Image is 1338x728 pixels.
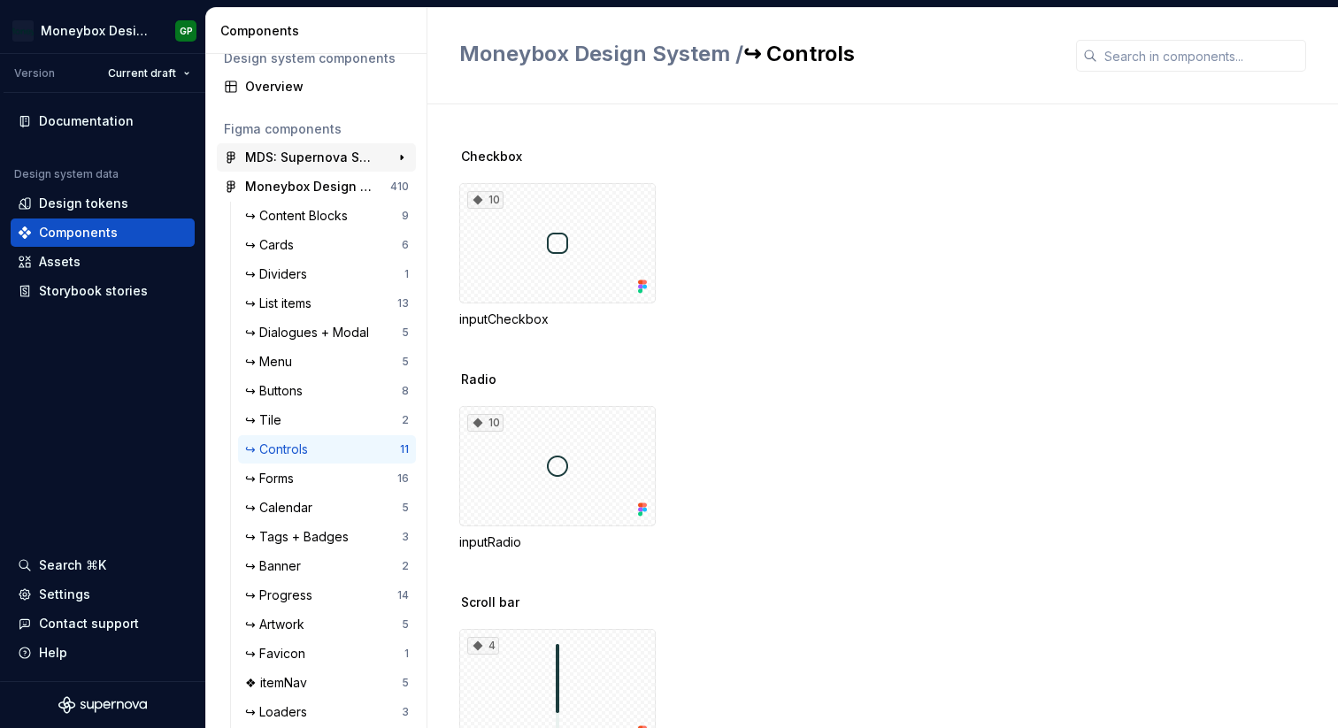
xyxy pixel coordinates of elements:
div: ↪ Forms [245,470,301,487]
div: ↪ Cards [245,236,301,254]
div: Help [39,644,67,662]
button: Moneybox Design SystemGP [4,11,202,50]
input: Search in components... [1097,40,1306,72]
div: 16 [397,471,409,486]
div: Documentation [39,112,134,130]
a: Components [11,218,195,247]
div: Assets [39,253,81,271]
div: Design system data [14,167,119,181]
div: ↪ Calendar [245,499,319,517]
div: ↪ Controls [245,441,315,458]
button: Contact support [11,609,195,638]
span: Current draft [108,66,176,80]
a: ↪ Forms16 [238,464,416,493]
div: ❖ itemNav [245,674,314,692]
div: Design tokens [39,195,128,212]
h2: ↪ Controls [459,40,1055,68]
span: Checkbox [461,148,522,165]
div: ↪ Tile [245,411,288,429]
div: 13 [397,296,409,310]
div: 10 [467,414,504,432]
span: Moneybox Design System / [459,41,743,66]
a: Assets [11,248,195,276]
div: 10 [467,191,504,209]
a: ↪ Calendar5 [238,494,416,522]
span: Radio [461,371,496,388]
div: ↪ Loaders [245,703,314,721]
div: ↪ Content Blocks [245,207,355,225]
div: 5 [402,501,409,515]
div: 11 [400,442,409,456]
a: Storybook stories [11,277,195,305]
a: ↪ List items13 [238,289,416,318]
div: Storybook stories [39,282,148,300]
a: ↪ Controls11 [238,435,416,464]
button: Search ⌘K [11,551,195,579]
div: 5 [402,617,409,632]
div: 6 [402,238,409,252]
div: 14 [397,588,409,602]
div: 10inputRadio [459,406,656,551]
div: 1 [404,647,409,661]
a: ↪ Loaders3 [238,698,416,726]
div: ↪ Dividers [245,265,314,283]
div: MDS: Supernova Sync [245,149,377,166]
div: inputRadio [459,533,656,551]
img: c17557e8-ebdc-49e2-ab9e-7487adcf6d53.png [12,20,34,42]
div: ↪ Progress [245,586,319,604]
a: ↪ Content Blocks9 [238,202,416,230]
span: Scroll bar [461,594,519,611]
a: ↪ Menu5 [238,348,416,376]
div: 410 [390,180,409,194]
a: Documentation [11,107,195,135]
a: ↪ Banner2 [238,552,416,580]
div: 1 [404,267,409,281]
a: ↪ Tags + Badges3 [238,523,416,551]
div: 5 [402,676,409,690]
div: 3 [402,705,409,719]
a: Design tokens [11,189,195,218]
div: Version [14,66,55,80]
a: ↪ Progress14 [238,581,416,609]
a: ↪ Cards6 [238,231,416,259]
div: Design system components [224,50,409,67]
div: 5 [402,326,409,340]
div: Figma components [224,120,409,138]
div: Components [39,224,118,241]
div: Components [220,22,419,40]
div: 3 [402,530,409,544]
div: 10inputCheckbox [459,183,656,328]
a: Overview [217,73,416,101]
a: ❖ itemNav5 [238,669,416,697]
div: ↪ Dialogues + Modal [245,324,376,341]
a: MDS: Supernova Sync [217,143,416,172]
div: ↪ Artwork [245,616,311,633]
a: ↪ Dialogues + Modal5 [238,318,416,347]
div: ↪ Buttons [245,382,310,400]
button: Help [11,639,195,667]
a: ↪ Buttons8 [238,377,416,405]
div: 5 [402,355,409,369]
div: 2 [402,559,409,573]
div: ↪ List items [245,295,319,312]
a: ↪ Favicon1 [238,640,416,668]
div: ↪ Banner [245,557,308,575]
div: 9 [402,209,409,223]
a: Settings [11,580,195,609]
div: Moneybox Design System [41,22,154,40]
div: ↪ Menu [245,353,299,371]
div: Contact support [39,615,139,632]
div: Moneybox Design System [245,178,377,195]
svg: Supernova Logo [58,696,147,714]
a: ↪ Tile2 [238,406,416,434]
div: 4 [467,637,499,655]
div: ↪ Favicon [245,645,312,663]
div: inputCheckbox [459,310,656,328]
button: Current draft [100,61,198,86]
div: GP [180,24,193,38]
div: ↪ Tags + Badges [245,528,356,546]
div: Search ⌘K [39,556,106,574]
a: ↪ Artwork5 [238,610,416,639]
div: 2 [402,413,409,427]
